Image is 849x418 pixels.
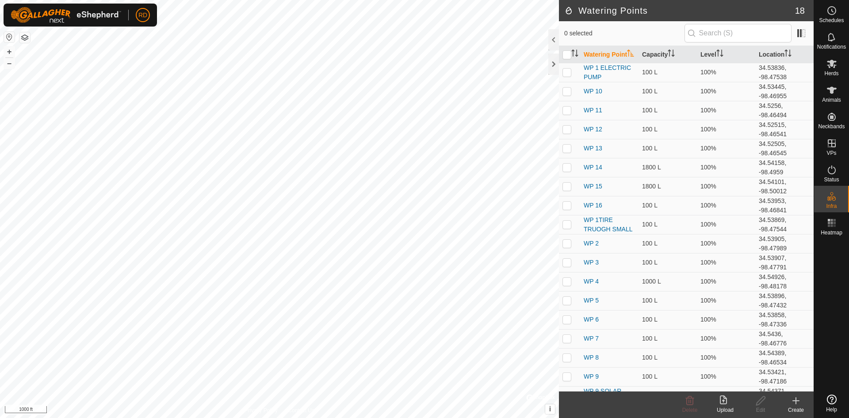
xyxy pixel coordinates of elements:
[639,348,697,367] td: 100 L
[639,120,697,139] td: 100 L
[584,145,602,152] a: WP 13
[755,272,814,291] td: 34.54926, -98.48178
[639,82,697,101] td: 100 L
[700,201,752,210] div: 100%
[697,46,755,63] th: Level
[584,88,602,95] a: WP 10
[138,11,147,20] span: RD
[700,353,752,362] div: 100%
[584,278,599,285] a: WP 4
[564,29,685,38] span: 0 selected
[755,63,814,82] td: 34.53836, -98.47538
[11,7,121,23] img: Gallagher Logo
[755,348,814,367] td: 34.54389, -98.46534
[778,406,814,414] div: Create
[755,291,814,310] td: 34.53896, -98.47432
[755,139,814,158] td: 34.52505, -98.46545
[743,406,778,414] div: Edit
[700,68,752,77] div: 100%
[755,367,814,386] td: 34.53421, -98.47186
[584,183,602,190] a: WP 15
[700,391,752,400] div: 100%
[824,71,838,76] span: Herds
[795,4,805,17] span: 18
[245,406,278,414] a: Privacy Policy
[755,386,814,405] td: 34.54371, -98.46695
[4,32,15,42] button: Reset Map
[755,310,814,329] td: 34.53858, -98.47336
[4,46,15,57] button: +
[584,335,599,342] a: WP 7
[700,334,752,343] div: 100%
[639,158,697,177] td: 1800 L
[755,120,814,139] td: 34.52515, -98.46541
[668,51,675,58] p-sorticon: Activate to sort
[639,63,697,82] td: 100 L
[584,373,599,380] a: WP 9
[639,329,697,348] td: 100 L
[755,158,814,177] td: 34.54158, -98.4959
[545,404,555,414] button: i
[639,196,697,215] td: 100 L
[584,64,631,81] a: WP 1 ELECTRIC PUMP
[700,220,752,229] div: 100%
[639,291,697,310] td: 100 L
[826,203,837,209] span: Infra
[755,329,814,348] td: 34.5436, -98.46776
[639,139,697,158] td: 100 L
[584,164,602,171] a: WP 14
[639,46,697,63] th: Capacity
[755,101,814,120] td: 34.5256, -98.46494
[814,391,849,416] a: Help
[700,144,752,153] div: 100%
[584,107,602,114] a: WP 11
[819,18,844,23] span: Schedules
[700,125,752,134] div: 100%
[584,297,599,304] a: WP 5
[821,230,842,235] span: Heatmap
[584,259,599,266] a: WP 3
[716,51,723,58] p-sorticon: Activate to sort
[700,106,752,115] div: 100%
[682,407,698,413] span: Delete
[584,216,632,233] a: WP 1TIRE TRUOGH SMALL
[685,24,792,42] input: Search (S)
[584,126,602,133] a: WP 12
[700,372,752,381] div: 100%
[818,124,845,129] span: Neckbands
[700,182,752,191] div: 100%
[580,46,639,63] th: Watering Point
[584,240,599,247] a: WP 2
[822,97,841,103] span: Animals
[639,310,697,329] td: 100 L
[700,163,752,172] div: 100%
[639,386,697,405] td: 100 L
[19,32,30,43] button: Map Layers
[549,405,551,413] span: i
[824,177,839,182] span: Status
[639,253,697,272] td: 100 L
[700,277,752,286] div: 100%
[584,354,599,361] a: WP 8
[700,87,752,96] div: 100%
[755,215,814,234] td: 34.53869, -98.47544
[755,46,814,63] th: Location
[584,202,602,209] a: WP 16
[755,234,814,253] td: 34.53905, -98.47989
[784,51,792,58] p-sorticon: Activate to sort
[639,272,697,291] td: 1000 L
[826,150,836,156] span: VPs
[700,258,752,267] div: 100%
[639,215,697,234] td: 100 L
[826,407,837,412] span: Help
[700,315,752,324] div: 100%
[564,5,795,16] h2: Watering Points
[755,196,814,215] td: 34.53953, -98.46841
[4,58,15,69] button: –
[817,44,846,50] span: Notifications
[639,367,697,386] td: 100 L
[700,296,752,305] div: 100%
[584,316,599,323] a: WP 6
[639,177,697,196] td: 1800 L
[755,82,814,101] td: 34.53445, -98.46955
